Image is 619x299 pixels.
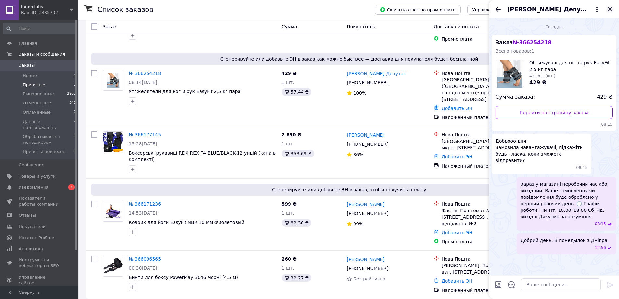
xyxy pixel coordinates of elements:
[23,134,74,145] span: Обрабатывается менеджером
[129,80,157,85] span: 08:14[DATE]
[74,149,76,155] span: 0
[67,91,76,97] span: 2902
[494,6,502,13] button: Назад
[103,132,123,152] img: Фото товару
[472,7,523,12] span: Управление статусами
[442,262,533,275] div: [PERSON_NAME], Поштомат №35802: вул. [STREET_ADDRESS] (маг. Лоток)
[129,256,161,262] a: № 366096565
[23,109,51,115] span: Оплаченные
[442,207,533,227] div: Фастів, Поштомат №20211: вул. [STREET_ADDRESS], в клієнтській зоні відділення №2
[507,5,601,14] button: [PERSON_NAME] Депутат
[496,60,524,88] img: 5553132225_w200_h200_utyazheliteli-dlya-nog.jpg
[597,93,613,101] span: 429 ₴
[97,6,153,14] h1: Список заказов
[282,219,311,227] div: 82.30 ₴
[492,23,616,30] div: 12.10.2025
[282,132,302,137] span: 2 850 ₴
[380,7,456,13] span: Скачать отчет по пром-оплате
[103,201,123,222] a: Фото товару
[353,152,363,157] span: 86%
[529,60,613,73] span: Обтяжувачі для ніг та рук EasyFit 2,5 кг пара
[19,274,60,286] span: Управление сайтом
[442,36,533,42] div: Пром-оплата
[353,90,366,96] span: 100%
[129,71,161,76] a: № 366254218
[442,138,533,151] div: [GEOGRAPHIC_DATA], №2 (до 30 кг): мкрн. [STREET_ADDRESS]
[375,5,461,15] button: Скачать отчет по пром-оплате
[103,73,123,87] img: Фото товару
[21,4,70,10] span: Innerclubs
[442,163,533,169] div: Наложенный платеж
[74,119,76,130] span: 2
[442,201,533,207] div: Нова Пошта
[353,276,385,281] span: Без рейтинга
[103,131,123,152] a: Фото товару
[23,73,37,79] span: Новые
[529,74,555,78] span: 429 x 1 (шт.)
[507,5,588,14] span: [PERSON_NAME] Депутат
[345,140,390,149] div: [PHONE_NUMBER]
[442,230,472,235] a: Добавить ЭН
[347,24,375,29] span: Покупатель
[19,257,60,269] span: Инструменты вебмастера и SEO
[68,184,75,190] span: 3
[345,209,390,218] div: [PHONE_NUMBER]
[496,138,587,164] span: Доброоо дня Замовила навантажувачі, підкажіть будь - ласка, коли зможете відправити?
[129,265,157,271] span: 00:30[DATE]
[345,264,390,273] div: [PHONE_NUMBER]
[129,89,240,94] a: Утяжелители для ног и рук EasyFit 2,5 кг пара
[129,211,157,216] span: 14:53[DATE]
[529,79,547,86] span: 429 ₴
[513,39,551,46] span: № 366254218
[282,24,297,29] span: Сумма
[282,141,294,146] span: 1 шт.
[19,173,56,179] span: Товары и услуги
[19,184,48,190] span: Уведомления
[347,70,406,77] a: [PERSON_NAME] Депутат
[23,82,45,88] span: Принятые
[94,186,605,193] span: Сгенерируйте или добавьте ЭН в заказ, чтобы получить оплату
[129,150,276,162] a: Боксерські рукавиці RDX REX F4 BLUE/BLACK-12 унцій (капа в комплекті)
[347,132,384,138] a: [PERSON_NAME]
[282,201,297,207] span: 599 ₴
[442,256,533,262] div: Нова Пошта
[521,237,607,244] span: Добрий день. В понедылок з Дніпра
[74,134,76,145] span: 0
[347,201,384,208] a: [PERSON_NAME]
[496,93,535,101] span: Сумма заказа:
[129,275,238,280] a: Бинти для боксу PowerPlay 3046 Чорні (4,5 м)
[129,220,244,225] a: Коврик для йоги EasyFit NBR 10 мм Фиолетовый
[282,265,294,271] span: 1 шт.
[442,279,472,284] a: Добавить ЭН
[23,91,54,97] span: Выполненные
[21,10,78,16] div: Ваш ID: 3485732
[19,212,36,218] span: Отзывы
[19,62,35,68] span: Заказы
[282,256,297,262] span: 260 ₴
[282,150,314,157] div: 353.69 ₴
[69,100,76,106] span: 542
[19,40,37,46] span: Главная
[23,119,74,130] span: Данные подтверждены
[74,73,76,79] span: 0
[3,23,77,34] input: Поиск
[434,24,479,29] span: Доставка и оплата
[129,141,157,146] span: 15:28[DATE]
[103,256,123,277] a: Фото товару
[496,48,534,54] span: Всего товаров: 1
[19,196,60,207] span: Показатели работы компании
[23,149,65,155] span: Принят и невнесен
[442,106,472,111] a: Добавить ЭН
[282,211,294,216] span: 1 шт.
[74,109,76,115] span: 0
[103,204,123,218] img: Фото товару
[103,256,123,276] img: Фото товару
[442,76,533,102] div: [GEOGRAPHIC_DATA] ([GEOGRAPHIC_DATA].), №70 (до 30 кг на одно место): просп. [STREET_ADDRESS]
[606,6,614,13] button: Закрыть
[345,78,390,87] div: [PHONE_NUMBER]
[496,106,613,119] a: Перейти на страницу заказа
